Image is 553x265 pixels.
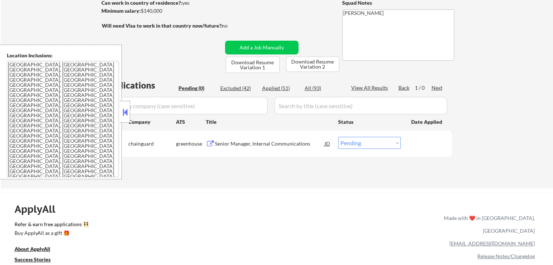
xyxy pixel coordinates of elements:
[415,84,432,91] div: 1 / 0
[305,85,341,92] div: All (93)
[15,245,60,254] a: About ApplyAll
[206,118,331,126] div: Title
[15,203,64,215] div: ApplyAll
[432,84,443,91] div: Next
[176,140,206,147] div: greenhouse
[179,85,215,92] div: Pending (0)
[215,140,325,147] div: Senior Manager, Internal Communications
[338,115,401,128] div: Status
[104,97,268,114] input: Search by company (case sensitive)
[449,240,535,246] a: [EMAIL_ADDRESS][DOMAIN_NAME]
[222,22,243,29] div: no
[220,85,257,92] div: Excluded (42)
[15,229,87,238] a: Buy ApplyAll as a gift 🎁
[7,52,119,59] div: Location Inclusions:
[441,212,535,237] div: Made with ❤️ in [GEOGRAPHIC_DATA], [GEOGRAPHIC_DATA]
[104,81,176,90] div: Applications
[101,8,141,14] strong: Minimum salary:
[176,118,206,126] div: ATS
[128,118,176,126] div: Company
[15,222,292,229] a: Refer & earn free applications 👯‍♀️
[411,118,443,126] div: Date Applied
[275,97,447,114] input: Search by title (case sensitive)
[286,57,339,72] button: Download Resume Variation 2
[262,85,298,92] div: Applied (51)
[102,23,223,29] strong: Will need Visa to work in that country now/future?:
[128,140,176,147] div: chainguard
[226,57,280,73] button: Download Resume Variation 1
[351,84,390,91] div: View All Results
[225,41,298,54] button: Add a Job Manually
[15,231,87,236] div: Buy ApplyAll as a gift 🎁
[15,256,51,262] u: Success Stories
[15,246,50,252] u: About ApplyAll
[477,253,535,259] a: Release Notes/Changelog
[398,84,410,91] div: Back
[101,7,223,15] div: $140,000
[15,256,60,265] a: Success Stories
[324,137,331,150] div: JD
